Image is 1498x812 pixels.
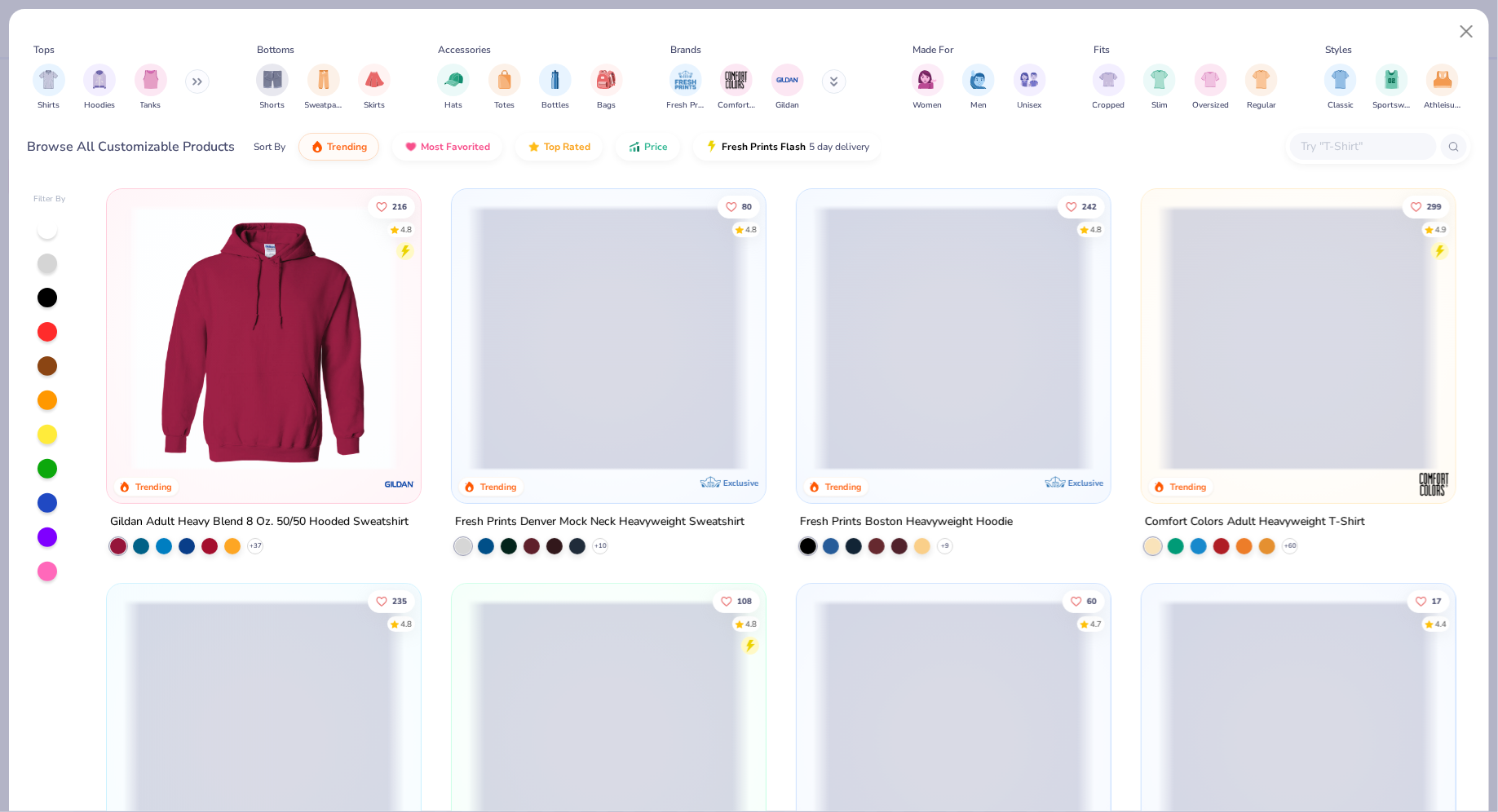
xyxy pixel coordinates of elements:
[1094,42,1110,57] div: Fits
[718,99,755,112] span: Comfort Colors
[305,99,342,112] span: Sweatpants
[594,541,606,551] span: + 10
[135,64,167,112] button: filter button
[1452,16,1483,47] button: Close
[1253,70,1271,89] img: Regular Image
[1245,64,1278,112] button: filter button
[941,541,949,551] span: + 9
[1324,64,1357,112] button: filter button
[705,140,718,153] img: flash.gif
[776,99,799,112] span: Gildan
[1426,202,1441,210] span: 299
[488,64,521,112] div: filter for Totes
[83,64,116,112] button: filter button
[667,99,705,112] span: Fresh Prints
[421,140,490,153] span: Most Favorited
[809,138,869,157] span: 5 day delivery
[1014,64,1046,112] div: filter for Unisex
[33,64,65,112] button: filter button
[1201,70,1220,89] img: Oversized Image
[444,99,462,112] span: Hats
[1424,99,1461,112] span: Athleisure
[444,70,463,89] img: Hats Image
[437,64,470,112] button: filter button
[1081,202,1096,210] span: 242
[539,64,572,112] button: filter button
[722,140,806,153] span: Fresh Prints Flash
[249,541,261,551] span: + 37
[1402,195,1449,218] button: Like
[260,99,285,112] span: Shorts
[315,70,333,89] img: Sweatpants Image
[745,618,756,630] div: 4.8
[771,64,804,112] div: filter for Gildan
[305,64,342,112] button: filter button
[962,64,995,112] button: filter button
[1373,64,1411,112] div: filter for Sportswear
[367,195,414,218] button: Like
[597,99,616,112] span: Bags
[667,64,705,112] div: filter for Fresh Prints
[365,70,384,89] img: Skirts Image
[298,133,379,161] button: Trending
[1093,64,1125,112] div: filter for Cropped
[327,140,367,153] span: Trending
[1324,64,1357,112] div: filter for Classic
[962,64,995,112] div: filter for Men
[771,64,804,112] button: filter button
[400,223,411,236] div: 4.8
[1057,195,1104,218] button: Like
[33,42,55,57] div: Tops
[1192,64,1229,112] button: filter button
[494,99,515,112] span: Totes
[33,64,65,112] div: filter for Shirts
[590,64,623,112] div: filter for Bags
[364,99,385,112] span: Skirts
[1099,70,1118,89] img: Cropped Image
[358,64,391,112] div: filter for Skirts
[367,589,414,612] button: Like
[1418,468,1451,501] img: Comfort Colors logo
[1434,618,1446,630] div: 4.4
[1151,99,1168,112] span: Slim
[140,99,161,112] span: Tanks
[616,133,680,161] button: Price
[644,140,668,153] span: Price
[258,42,295,57] div: Bottoms
[1192,99,1229,112] span: Oversized
[1300,137,1425,156] input: Try "T-Shirt"
[488,64,521,112] button: filter button
[670,42,701,57] div: Brands
[496,70,514,89] img: Totes Image
[912,64,944,112] div: filter for Women
[123,205,404,470] img: 01756b78-01f6-4cc6-8d8a-3c30c1a0c8ac
[674,68,698,92] img: Fresh Prints Image
[1018,99,1042,112] span: Unisex
[437,64,470,112] div: filter for Hats
[256,64,289,112] div: filter for Shorts
[311,140,324,153] img: trending.gif
[83,64,116,112] div: filter for Hoodies
[1284,541,1296,551] span: + 60
[1093,99,1125,112] span: Cropped
[724,68,749,92] img: Comfort Colors Image
[1424,64,1461,112] div: filter for Athleisure
[1407,589,1449,612] button: Like
[1332,70,1350,89] img: Classic Image
[91,70,108,89] img: Hoodies Image
[597,70,615,89] img: Bags Image
[590,64,623,112] button: filter button
[28,137,236,157] div: Browse All Customizable Products
[1089,223,1101,236] div: 4.8
[1373,99,1411,112] span: Sportswear
[528,140,541,153] img: TopRated.gif
[1086,597,1096,605] span: 60
[912,64,944,112] button: filter button
[717,195,759,218] button: Like
[1434,70,1452,89] img: Athleisure Image
[1424,64,1461,112] button: filter button
[33,193,66,205] div: Filter By
[1434,223,1446,236] div: 4.9
[745,223,756,236] div: 4.8
[135,64,167,112] div: filter for Tanks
